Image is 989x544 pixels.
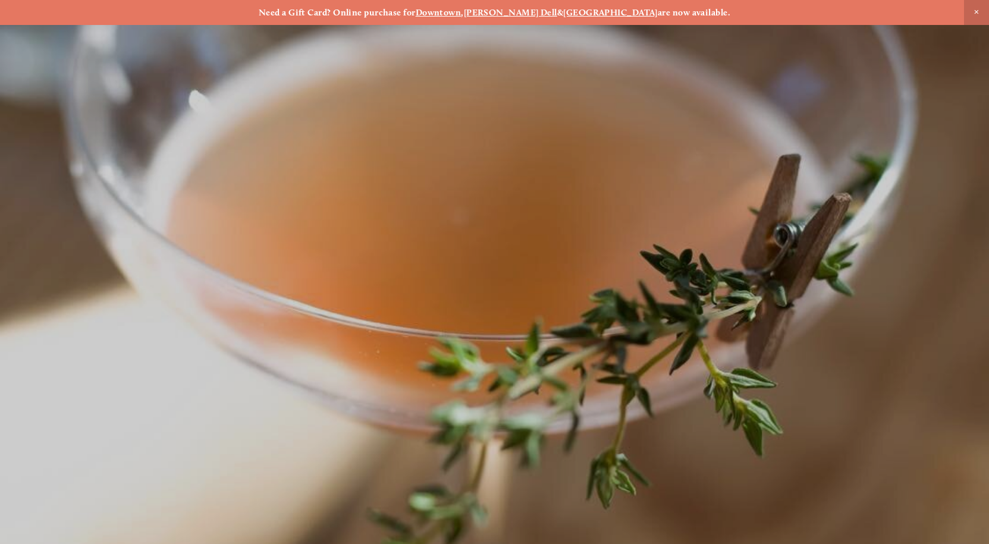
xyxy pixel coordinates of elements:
[461,7,463,18] strong: ,
[658,7,730,18] strong: are now available.
[416,7,461,18] a: Downtown
[464,7,557,18] a: [PERSON_NAME] Dell
[259,7,416,18] strong: Need a Gift Card? Online purchase for
[563,7,658,18] a: [GEOGRAPHIC_DATA]
[557,7,563,18] strong: &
